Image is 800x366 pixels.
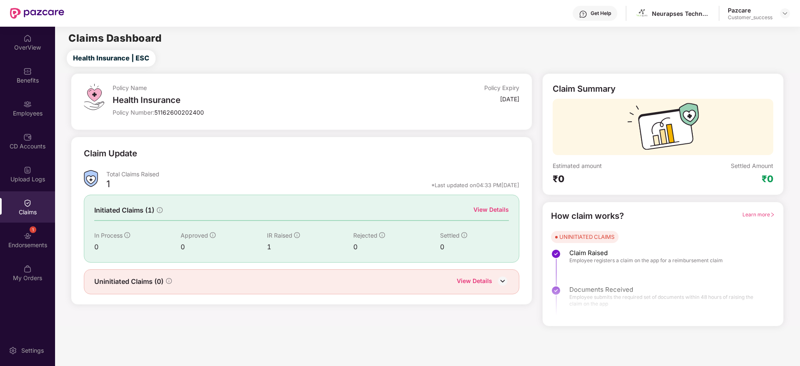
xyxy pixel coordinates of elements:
[181,242,267,252] div: 0
[23,232,32,240] img: svg+xml;base64,PHN2ZyBpZD0iRW5kb3JzZW1lbnRzIiB4bWxucz0iaHR0cDovL3d3dy53My5vcmcvMjAwMC9zdmciIHdpZH...
[210,232,216,238] span: info-circle
[440,242,509,252] div: 0
[113,84,384,92] div: Policy Name
[553,84,616,94] div: Claim Summary
[84,84,104,110] img: svg+xml;base64,PHN2ZyB4bWxucz0iaHR0cDovL3d3dy53My5vcmcvMjAwMC9zdmciIHdpZHRoPSI0OS4zMiIgaGVpZ2h0PS...
[23,34,32,43] img: svg+xml;base64,PHN2ZyBpZD0iSG9tZSIgeG1sbnM9Imh0dHA6Ly93d3cudzMub3JnLzIwMDAvc3ZnIiB3aWR0aD0iMjAiIG...
[181,232,208,239] span: Approved
[157,207,163,213] span: info-circle
[484,84,519,92] div: Policy Expiry
[551,210,624,223] div: How claim works?
[559,233,614,241] div: UNINITIATED CLAIMS
[19,346,46,355] div: Settings
[440,232,460,239] span: Settled
[23,199,32,207] img: svg+xml;base64,PHN2ZyBpZD0iQ2xhaW0iIHhtbG5zPSJodHRwOi8vd3d3LnczLm9yZy8yMDAwL3N2ZyIgd2lkdGg9IjIwIi...
[553,162,663,170] div: Estimated amount
[166,278,172,284] span: info-circle
[23,265,32,273] img: svg+xml;base64,PHN2ZyBpZD0iTXlfT3JkZXJzIiBkYXRhLW5hbWU9Ik15IE9yZGVycyIgeG1sbnM9Imh0dHA6Ly93d3cudz...
[267,232,292,239] span: IR Raised
[68,33,161,43] h2: Claims Dashboard
[124,232,130,238] span: info-circle
[113,108,384,116] div: Policy Number:
[9,346,17,355] img: svg+xml;base64,PHN2ZyBpZD0iU2V0dGluZy0yMHgyMCIgeG1sbnM9Imh0dHA6Ly93d3cudzMub3JnLzIwMDAvc3ZnIiB3aW...
[461,232,467,238] span: info-circle
[94,205,154,216] span: Initiated Claims (1)
[106,170,520,178] div: Total Claims Raised
[294,232,300,238] span: info-circle
[23,133,32,141] img: svg+xml;base64,PHN2ZyBpZD0iQ0RfQWNjb3VudHMiIGRhdGEtbmFtZT0iQ0QgQWNjb3VudHMiIHhtbG5zPSJodHRwOi8vd3...
[73,53,149,63] span: Health Insurance | ESC
[23,67,32,75] img: svg+xml;base64,PHN2ZyBpZD0iQmVuZWZpdHMiIHhtbG5zPSJodHRwOi8vd3d3LnczLm9yZy8yMDAwL3N2ZyIgd2lkdGg9Ij...
[728,14,772,21] div: Customer_success
[84,170,98,187] img: ClaimsSummaryIcon
[353,232,377,239] span: Rejected
[267,242,353,252] div: 1
[731,162,773,170] div: Settled Amount
[636,8,648,20] img: images.png
[94,242,181,252] div: 0
[569,249,723,257] span: Claim Raised
[627,103,699,155] img: svg+xml;base64,PHN2ZyB3aWR0aD0iMTcyIiBoZWlnaHQ9IjExMyIgdmlld0JveD0iMCAwIDE3MiAxMTMiIGZpbGw9Im5vbm...
[10,8,64,19] img: New Pazcare Logo
[154,109,204,116] span: 51162600202400
[762,173,773,185] div: ₹0
[500,95,519,103] div: [DATE]
[591,10,611,17] div: Get Help
[84,147,137,160] div: Claim Update
[473,205,509,214] div: View Details
[94,276,164,287] span: Uninitiated Claims (0)
[30,226,36,233] div: 1
[113,95,384,105] div: Health Insurance
[728,6,772,14] div: Pazcare
[782,10,788,17] img: svg+xml;base64,PHN2ZyBpZD0iRHJvcGRvd24tMzJ4MzIiIHhtbG5zPSJodHRwOi8vd3d3LnczLm9yZy8yMDAwL3N2ZyIgd2...
[742,211,775,218] span: Learn more
[23,166,32,174] img: svg+xml;base64,PHN2ZyBpZD0iVXBsb2FkX0xvZ3MiIGRhdGEtbmFtZT0iVXBsb2FkIExvZ3MiIHhtbG5zPSJodHRwOi8vd3...
[551,249,561,259] img: svg+xml;base64,PHN2ZyBpZD0iU3RlcC1Eb25lLTMyeDMyIiB4bWxucz0iaHR0cDovL3d3dy53My5vcmcvMjAwMC9zdmciIH...
[579,10,587,18] img: svg+xml;base64,PHN2ZyBpZD0iSGVscC0zMngzMiIgeG1sbnM9Imh0dHA6Ly93d3cudzMub3JnLzIwMDAvc3ZnIiB3aWR0aD...
[496,275,509,287] img: DownIcon
[67,50,156,67] button: Health Insurance | ESC
[770,212,775,217] span: right
[379,232,385,238] span: info-circle
[23,100,32,108] img: svg+xml;base64,PHN2ZyBpZD0iRW1wbG95ZWVzIiB4bWxucz0iaHR0cDovL3d3dy53My5vcmcvMjAwMC9zdmciIHdpZHRoPS...
[553,173,663,185] div: ₹0
[569,257,723,264] span: Employee registers a claim on the app for a reimbursement claim
[457,276,492,287] div: View Details
[353,242,440,252] div: 0
[431,181,519,189] div: *Last updated on 04:33 PM[DATE]
[106,178,110,192] div: 1
[652,10,710,18] div: Neurapses Technologies Private Limited
[94,232,123,239] span: In Process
